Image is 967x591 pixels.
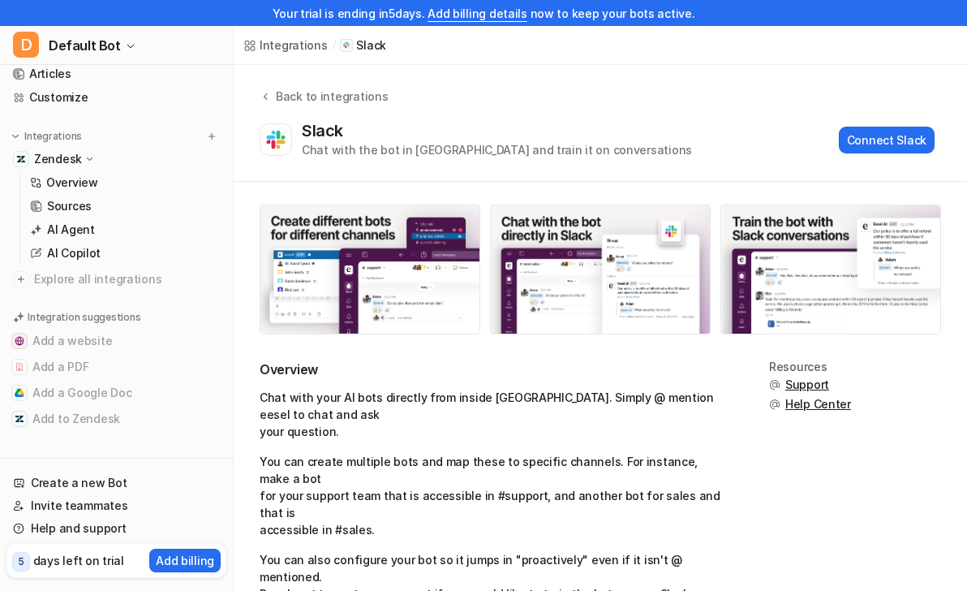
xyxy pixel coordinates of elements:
p: Integrations [24,130,82,143]
button: Add a PDFAdd a PDF [6,354,226,380]
span: Support [785,377,829,393]
img: Add a website [15,336,24,346]
div: Back to integrations [271,88,388,105]
button: Add a websiteAdd a website [6,328,226,354]
a: Sources [24,195,226,218]
button: Integrations [6,128,87,145]
a: Customize [6,86,226,109]
p: 5 [18,554,24,569]
a: Help and support [6,517,226,540]
img: support.svg [769,379,780,390]
button: Back to integrations [260,88,388,121]
a: Explore all integrations [6,268,226,291]
div: Slack [302,121,350,140]
button: Connect Slack [839,127,935,153]
p: Integration suggestions [28,310,140,325]
span: Default Bot [49,34,121,57]
a: AI Copilot [24,242,226,265]
button: Support [769,377,851,393]
span: Help Center [785,396,851,412]
img: Slack icon [342,41,350,50]
h2: Overview [260,360,730,379]
a: Slack iconSlack [340,37,386,54]
img: Slack logo [264,126,288,154]
span: D [13,32,39,58]
button: Add a Google DocAdd a Google Doc [6,380,226,406]
span: / [333,38,336,53]
span: Explore all integrations [34,266,220,292]
p: AI Agent [47,222,95,238]
img: support.svg [769,399,780,410]
img: explore all integrations [13,271,29,287]
p: Slack [356,37,386,54]
button: Help Center [769,396,851,412]
a: Add billing details [428,6,527,20]
div: Chat with the bot in [GEOGRAPHIC_DATA] and train it on conversations [302,141,692,158]
img: expand menu [10,131,21,142]
button: Add billing [149,549,221,572]
p: AI Copilot [47,245,101,261]
img: Zendesk [16,154,26,164]
p: Sources [47,198,92,214]
a: Overview [24,171,226,194]
p: Zendesk [34,151,82,167]
div: Integrations [260,37,328,54]
img: Add to Zendesk [15,414,24,424]
a: Create a new Bot [6,472,226,494]
p: Add billing [156,552,214,569]
button: Add to ZendeskAdd to Zendesk [6,406,226,432]
p: You can create multiple bots and map these to specific channels. For instance, make a bot for you... [260,453,730,538]
div: Resources [769,360,851,373]
p: days left on trial [33,552,124,569]
img: Add a PDF [15,362,24,372]
a: Integrations [243,37,328,54]
img: menu_add.svg [206,131,217,142]
a: AI Agent [24,218,226,241]
p: Overview [46,175,98,191]
img: Add a Google Doc [15,388,24,398]
p: Chat with your AI bots directly from inside [GEOGRAPHIC_DATA]. Simply @ mention eesel to chat and... [260,389,730,440]
a: Articles [6,63,226,85]
a: Invite teammates [6,494,226,517]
